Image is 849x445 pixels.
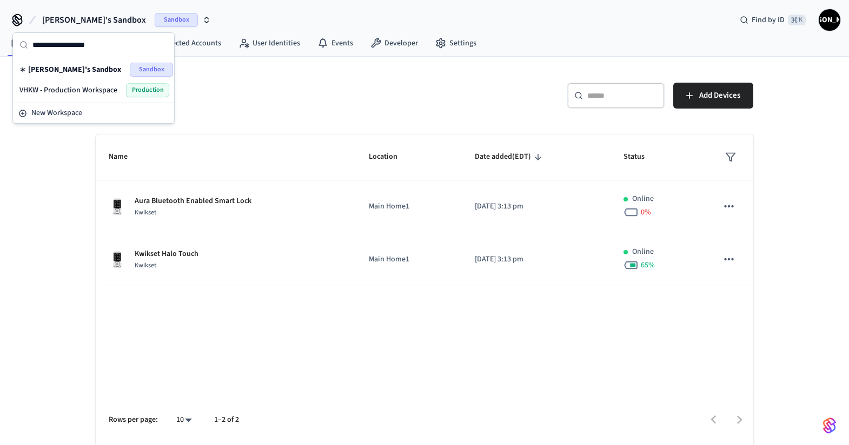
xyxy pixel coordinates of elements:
span: Location [369,149,412,165]
p: Main Home1 [369,254,449,265]
table: sticky table [96,134,753,286]
span: Find by ID [752,15,785,25]
span: [PERSON_NAME]'s Sandbox [42,14,146,26]
div: Suggestions [13,57,174,103]
span: Kwikset [135,208,156,217]
span: ⌘ K [788,15,806,25]
span: [PERSON_NAME]'s Sandbox [28,64,121,75]
a: Events [309,33,362,53]
h5: Devices [96,83,418,105]
p: Kwikset Halo Touch [135,248,198,260]
span: Production [126,83,169,97]
span: VHKW - Production Workspace [19,85,117,96]
span: [PERSON_NAME] [820,10,839,30]
img: Kwikset Halo Touchscreen Wifi Enabled Smart Lock, Polished Chrome, Front [109,251,126,268]
p: 1–2 of 2 [214,414,239,426]
span: Add Devices [699,89,740,103]
span: 65 % [641,260,655,271]
span: Date added(EDT) [475,149,545,165]
p: Rows per page: [109,414,158,426]
p: [DATE] 3:13 pm [475,254,598,265]
a: Settings [427,33,485,53]
button: New Workspace [14,104,173,122]
p: Online [632,246,654,258]
span: Sandbox [130,63,173,77]
span: Sandbox [155,13,198,27]
span: Name [109,149,142,165]
p: Online [632,193,654,205]
img: SeamLogoGradient.69752ec5.svg [823,417,836,434]
a: Developer [362,33,427,53]
span: Status [624,149,659,165]
p: Main Home1 [369,201,449,212]
img: Kwikset Halo Touchscreen Wifi Enabled Smart Lock, Polished Chrome, Front [109,198,126,215]
a: User Identities [230,33,309,53]
button: Add Devices [673,83,753,109]
span: Kwikset [135,261,156,270]
a: Connected Accounts [132,33,230,53]
button: [PERSON_NAME] [819,9,840,31]
div: 10 [171,412,197,428]
a: Devices [2,33,58,53]
span: 0 % [641,207,651,218]
div: Find by ID⌘ K [731,10,814,30]
span: New Workspace [31,107,82,119]
p: Aura Bluetooth Enabled Smart Lock [135,195,251,207]
p: [DATE] 3:13 pm [475,201,598,212]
